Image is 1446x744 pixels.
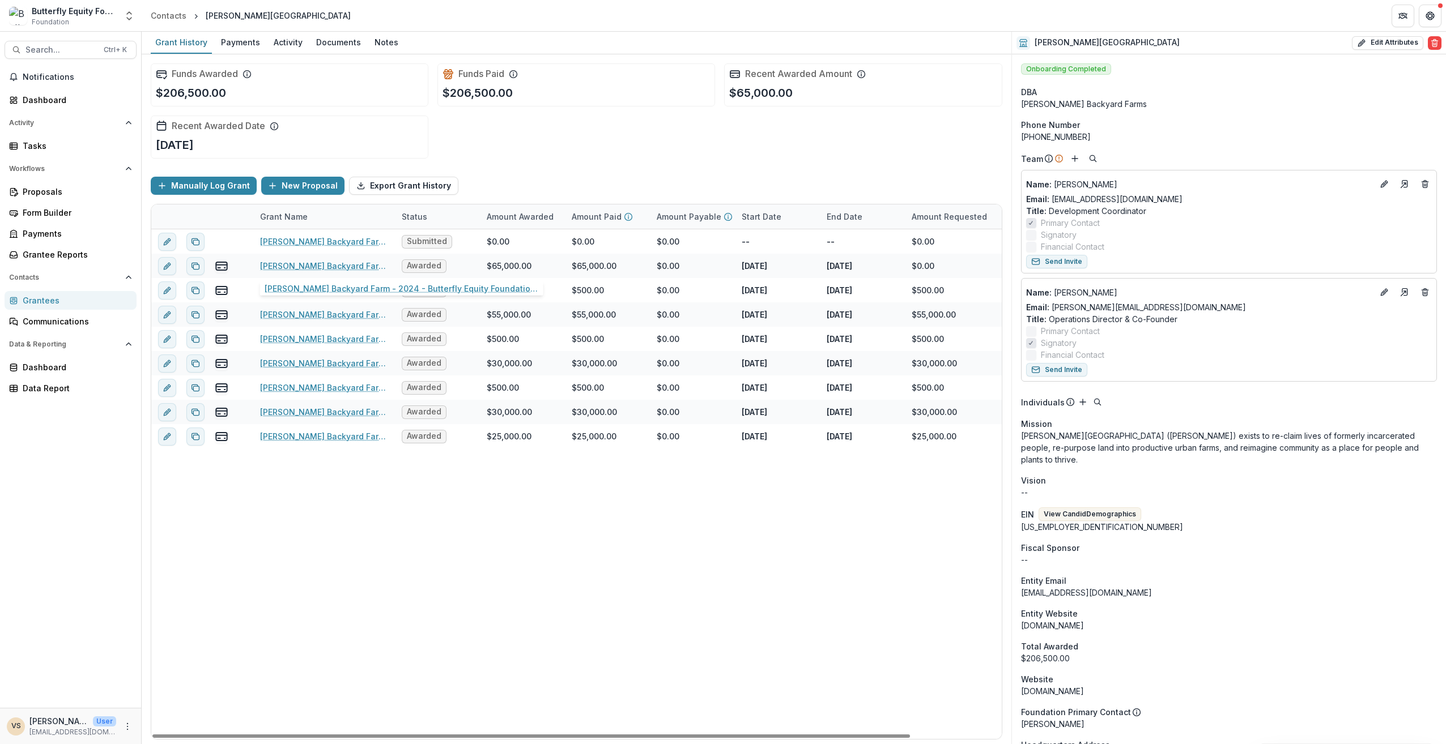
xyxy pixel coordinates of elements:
a: [PERSON_NAME] Backyard Farm - Grant - [DATE] [260,309,388,320]
a: Data Report [5,379,137,397]
span: Mission [1021,418,1052,430]
a: Dashboard [5,358,137,377]
span: Financial Contact [1041,349,1104,361]
button: New Proposal [261,177,345,195]
p: [DATE] [156,136,194,153]
p: [DATE] [827,333,852,345]
div: $0.00 [657,260,679,272]
div: $25,000.00 [487,430,531,442]
button: Search [1091,395,1104,409]
div: $65,000.00 [487,260,531,272]
a: Documents [312,32,365,54]
a: Activity [269,32,307,54]
a: Notes [370,32,403,54]
button: Get Help [1419,5,1441,27]
button: Duplicate proposal [186,403,205,421]
a: Name: [PERSON_NAME] [1026,287,1373,298]
div: [PHONE_NUMBER] [1021,131,1437,143]
div: $0.00 [487,236,509,247]
div: [DOMAIN_NAME] [1021,619,1437,631]
button: Open Activity [5,114,137,132]
div: $30,000.00 [572,406,617,418]
div: $55,000.00 [487,309,531,320]
a: [PERSON_NAME] Backyard Farm - Grant - [DATE] [260,430,388,442]
div: Butterfly Equity Foundation [32,5,117,17]
span: Awarded [407,383,441,392]
div: Amount Requested [905,211,994,223]
div: $0.00 [657,406,679,418]
p: [PERSON_NAME] [1026,287,1373,298]
a: Dashboard [5,91,137,109]
div: $500.00 [912,333,944,345]
h2: Recent Awarded Amount [745,69,852,79]
button: view-payments [215,357,228,370]
span: Awarded [407,285,441,295]
p: $206,500.00 [443,84,513,101]
span: Name : [1026,179,1052,189]
a: [PERSON_NAME] Backyard Farm - Grant - [DATE] [260,406,388,418]
a: [PERSON_NAME] Backyard Farm - Gift - [DATE] [260,357,388,369]
button: Open Contacts [5,268,137,287]
div: Amount Awarded [480,211,560,223]
button: Duplicate proposal [186,427,205,446]
div: Documents [312,34,365,50]
div: Payments [23,228,127,240]
span: Signatory [1041,229,1077,241]
button: edit [158,354,176,373]
span: Awarded [407,431,441,441]
a: Contacts [146,7,191,24]
h2: Funds Paid [458,69,504,79]
div: $30,000.00 [572,357,617,369]
button: edit [158,257,176,275]
p: [DATE] [827,284,852,296]
button: Duplicate proposal [186,233,205,251]
span: Entity Email [1021,575,1066,587]
a: [DOMAIN_NAME] [1021,686,1084,696]
a: [PERSON_NAME] Backyard Farm - Honorarium - [DATE] [260,284,388,296]
div: $25,000.00 [912,430,956,442]
p: [PERSON_NAME][GEOGRAPHIC_DATA] ([PERSON_NAME]) exists to re-claim lives of formerly incarcerated ... [1021,430,1437,465]
span: Financial Contact [1041,241,1104,253]
button: view-payments [215,381,228,395]
button: Add [1076,395,1090,409]
p: -- [1021,486,1437,498]
h2: Funds Awarded [172,69,238,79]
a: Grantees [5,291,137,310]
span: Website [1021,673,1053,685]
a: Grant History [151,32,212,54]
button: Duplicate proposal [186,257,205,275]
p: [DATE] [742,260,767,272]
div: Start Date [735,204,820,229]
a: Name: [PERSON_NAME] [1026,178,1373,190]
button: Deletes [1418,177,1432,191]
div: Amount Requested [905,204,1018,229]
div: Contacts [151,10,186,22]
button: edit [158,403,176,421]
div: $30,000.00 [912,357,957,369]
div: Amount Payable [650,204,735,229]
p: Amount Paid [572,211,622,223]
p: [DATE] [827,406,852,418]
button: edit [158,233,176,251]
span: Entity Website [1021,608,1078,619]
p: [DATE] [827,382,852,394]
p: [DATE] [827,260,852,272]
span: Foundation [32,17,69,27]
button: Partners [1392,5,1414,27]
div: Amount Paid [565,204,650,229]
p: $206,500.00 [156,84,226,101]
div: $500.00 [912,284,944,296]
div: $500.00 [572,284,604,296]
div: [PERSON_NAME][GEOGRAPHIC_DATA] [206,10,351,22]
button: edit [158,427,176,446]
a: [PERSON_NAME] Backyard Farm - Honorarium - [DATE] [260,333,388,345]
button: Add [1068,152,1082,165]
p: -- [827,236,835,247]
div: Communications [23,315,127,327]
div: $30,000.00 [487,357,532,369]
div: Start Date [735,211,788,223]
div: Activity [269,34,307,50]
button: Duplicate proposal [186,330,205,348]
